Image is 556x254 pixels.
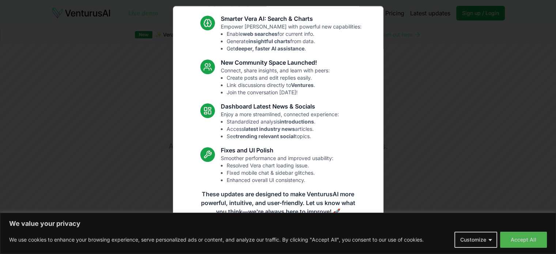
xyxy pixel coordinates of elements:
[221,146,333,155] h3: Fixes and UI Polish
[235,45,305,52] strong: deeper, faster AI assistance
[227,81,330,89] li: Link discussions directly to .
[221,155,333,184] p: Smoother performance and improved usability:
[221,58,330,67] h3: New Community Space Launched!
[196,190,360,216] p: These updates are designed to make VenturusAI more powerful, intuitive, and user-friendly. Let us...
[243,31,277,37] strong: web searches
[227,30,362,38] li: Enable for current info.
[227,125,339,133] li: Access articles.
[223,225,333,239] a: Read the full announcement on our blog!
[227,38,362,45] li: Generate from data.
[221,102,339,111] h3: Dashboard Latest News & Socials
[227,74,330,81] li: Create posts and edit replies easily.
[221,23,362,52] p: Empower [PERSON_NAME] with powerful new capabilities:
[244,126,295,132] strong: latest industry news
[221,14,362,23] h3: Smarter Vera AI: Search & Charts
[227,89,330,96] li: Join the conversation [DATE]!
[291,82,314,88] strong: Ventures
[280,118,314,125] strong: introductions
[227,118,339,125] li: Standardized analysis .
[227,45,362,52] li: Get .
[227,162,333,169] li: Resolved Vera chart loading issue.
[249,38,290,44] strong: insightful charts
[227,177,333,184] li: Enhanced overall UI consistency.
[221,111,339,140] p: Enjoy a more streamlined, connected experience:
[227,169,333,177] li: Fixed mobile chat & sidebar glitches.
[227,133,339,140] li: See topics.
[236,133,295,139] strong: trending relevant social
[221,67,330,96] p: Connect, share insights, and learn with peers:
